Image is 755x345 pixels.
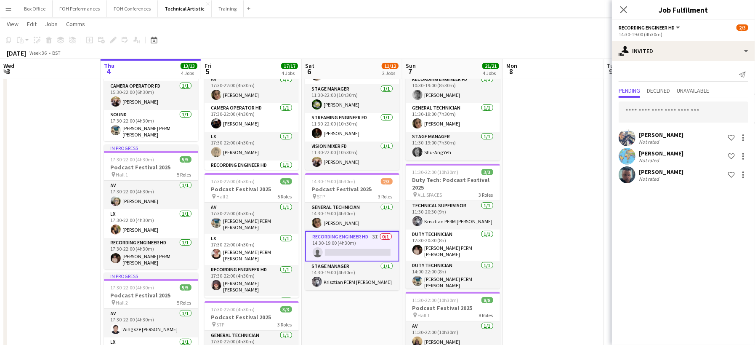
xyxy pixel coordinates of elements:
app-card-role: AV1/117:30-22:00 (4h30m)[PERSON_NAME] [205,75,299,103]
h3: Job Fulfilment [612,4,755,15]
span: 3/3 [481,169,493,175]
span: 3 Roles [278,321,292,328]
app-job-card: 10:30-19:00 (8h30m)3/3Podcast Festival 2025 STP3 RolesRecording Engineer FD1/110:30-19:00 (8h30m)... [406,45,500,160]
span: ALL SPACES [418,192,442,198]
button: Box Office [17,0,53,17]
div: In progress [104,144,198,151]
a: View [3,19,22,29]
span: STP [317,193,325,200]
div: 14:30-19:00 (4h30m) [619,31,748,37]
h3: Podcast Festival 2025 [104,292,198,299]
span: Week 36 [28,50,49,56]
span: 3 [2,67,14,76]
span: 11/12 [382,63,399,69]
app-card-role: Recording Engineer HD1/117:30-22:00 (4h30m)[PERSON_NAME] PERM [PERSON_NAME] [104,238,198,269]
app-card-role: Sound1/1 [205,296,299,325]
span: 11:30-22:00 (10h30m) [412,169,459,175]
span: 7 [404,67,416,76]
span: 13/13 [181,63,197,69]
div: Invited [612,41,755,61]
span: 5 [203,67,211,76]
span: Jobs [45,20,58,28]
app-card-role: Stage Manager1/114:30-19:00 (4h30m)Krisztian PERM [PERSON_NAME] [305,262,399,290]
span: Pending [619,88,640,94]
span: Recording Engineer HD [619,24,675,31]
span: 3/3 [280,306,292,313]
div: [PERSON_NAME] [639,131,683,139]
app-card-role: Camera Operator HD1/117:30-22:00 (4h30m)[PERSON_NAME] [205,103,299,132]
app-card-role: General Technician1/111:30-19:00 (7h30m)[PERSON_NAME] [406,103,500,132]
span: Edit [27,20,37,28]
span: View [7,20,19,28]
app-card-role: AV1/117:30-22:00 (4h30m)Wing sze [PERSON_NAME] [104,309,198,337]
div: [PERSON_NAME] [639,168,683,176]
app-card-role: LX1/117:30-22:00 (4h30m)[PERSON_NAME] [104,209,198,238]
app-card-role: LX1/117:30-22:00 (4h30m)[PERSON_NAME] [205,132,299,160]
span: 21/21 [482,63,499,69]
span: Wed [3,62,14,70]
span: 3 Roles [479,192,493,198]
app-card-role: Sound1/117:30-22:00 (4h30m)[PERSON_NAME] PERM [PERSON_NAME] [104,110,198,141]
span: 5 Roles [177,171,191,178]
button: Technical Artistic [158,0,212,17]
app-card-role: Recording Engineer FD1/110:30-19:00 (8h30m)[PERSON_NAME] [406,75,500,103]
span: Hall 1 [418,312,430,318]
app-card-role: Camera Operator FD1/115:30-22:00 (6h30m)[PERSON_NAME] [104,81,198,110]
h3: Podcast Festival 2025 [205,313,299,321]
app-card-role: General Technician1/114:30-19:00 (4h30m)[PERSON_NAME] [305,203,399,231]
app-job-card: 14:30-19:00 (4h30m)2/3Podcast Festival 2025 STP3 RolesGeneral Technician1/114:30-19:00 (4h30m)[PE... [305,173,399,290]
app-card-role: Duty Technician1/114:00-22:00 (8h)[PERSON_NAME] PERM [PERSON_NAME] [406,261,500,292]
app-card-role: Recording Engineer HD1/117:30-22:00 (4h30m) [205,160,299,192]
span: 8 Roles [479,312,493,318]
app-job-card: In progress17:30-22:00 (4h30m)5/5Podcast Festival 2025 Hall 15 RolesAV1/117:30-22:00 (4h30m)[PERS... [104,144,198,269]
app-job-card: 11:30-22:00 (10h30m)3/3Duty Tech: Podcast Festival 2025 ALL SPACES3 RolesTechnical Supervisor1/11... [406,164,500,289]
span: 5 Roles [177,300,191,306]
app-card-role: Recording Engineer HD1/117:30-22:00 (4h30m)[PERSON_NAME] [PERSON_NAME] [205,265,299,296]
span: Hall 2 [217,193,229,200]
app-job-card: In progress15:30-22:00 (6h30m)2/2Podcast Festival Filming ALL SPACES2 RolesCamera Operator FD1/11... [104,45,198,141]
span: 5 Roles [278,193,292,200]
h3: Podcast Festival 2025 [305,185,399,193]
div: 4 Jobs [282,70,298,76]
button: Recording Engineer HD [619,24,681,31]
span: 5/5 [180,156,191,163]
span: STP [217,321,225,328]
span: 5/5 [280,178,292,185]
app-job-card: 11:30-22:00 (10h30m)9/9Podcast Festival 2025 Hall 19 Roles[PERSON_NAME]Sound1/111:30-22:00 (10h30... [305,45,399,170]
app-card-role: LX1/117:30-22:00 (4h30m)[PERSON_NAME] PERM [PERSON_NAME] [205,234,299,265]
span: 6 [304,67,314,76]
span: 17:30-22:00 (4h30m) [211,178,255,185]
span: Hall 1 [116,171,128,178]
span: 8/8 [481,297,493,303]
app-card-role: AV1/117:30-22:00 (4h30m)[PERSON_NAME] PERM [PERSON_NAME] [205,203,299,234]
span: 5/5 [180,284,191,291]
span: 17:30-22:00 (4h30m) [111,156,154,163]
div: Not rated [639,139,661,145]
span: 8 [505,67,517,76]
span: Fri [205,62,211,70]
span: Unavailable [677,88,709,94]
app-card-role: Vision Mixer FD1/111:30-22:00 (10h30m)[PERSON_NAME] [305,142,399,170]
div: [PERSON_NAME] [639,150,683,157]
div: [DATE] [7,49,26,57]
span: Tue [607,62,617,70]
span: 2/3 [381,178,393,185]
app-job-card: 17:30-22:00 (4h30m)8/8Podcast Festival 2025 Hall 18 RolesAV1/117:30-22:00 (4h30m)[PERSON_NAME]Cam... [205,45,299,170]
span: Sun [406,62,416,70]
button: FOH Conferences [107,0,158,17]
app-card-role: Technical Supervisor1/111:30-20:30 (9h)Krisztian PERM [PERSON_NAME] [406,201,500,230]
app-job-card: 17:30-22:00 (4h30m)5/5Podcast Festival 2025 Hall 25 RolesAV1/117:30-22:00 (4h30m)[PERSON_NAME] PE... [205,173,299,298]
span: Thu [104,62,114,70]
span: 3 Roles [378,193,393,200]
span: 4 [103,67,114,76]
div: BST [52,50,61,56]
a: Comms [63,19,88,29]
span: 17/17 [281,63,298,69]
h3: Duty Tech: Podcast Festival 2025 [406,176,500,191]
